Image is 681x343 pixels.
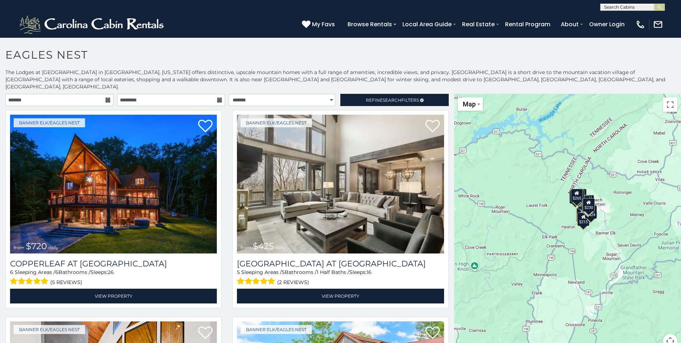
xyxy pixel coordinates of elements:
[570,189,583,202] div: $265
[458,18,498,31] a: Real Estate
[48,245,59,250] span: daily
[577,212,589,226] div: $215
[237,259,444,269] h3: Sunset Ridge Hideaway at Eagles Nest
[14,245,24,250] span: from
[277,278,309,287] span: (2 reviews)
[241,118,312,127] a: Banner Elk/Eagles Nest
[55,269,59,275] span: 6
[302,20,337,29] a: My Favs
[50,278,82,287] span: (5 reviews)
[237,115,444,253] img: Sunset Ridge Hideaway at Eagles Nest
[584,205,597,219] div: $424
[502,18,554,31] a: Rental Program
[237,259,444,269] a: [GEOGRAPHIC_DATA] at [GEOGRAPHIC_DATA]
[10,259,217,269] h3: Copperleaf at Eagles Nest
[425,326,440,341] a: Add to favorites
[237,269,444,287] div: Sleeping Areas / Bathrooms / Sleeps:
[237,115,444,253] a: Sunset Ridge Hideaway at Eagles Nest from $425 daily
[10,269,13,275] span: 6
[108,269,114,275] span: 26
[557,18,582,31] a: About
[582,198,594,212] div: $230
[344,18,396,31] a: Browse Rentals
[275,245,285,250] span: daily
[10,269,217,287] div: Sleeping Areas / Bathrooms / Sleeps:
[312,20,335,29] span: My Favs
[425,119,440,134] a: Add to favorites
[366,97,419,103] span: Refine Filters
[663,97,677,112] button: Toggle fullscreen view
[586,18,628,31] a: Owner Login
[198,119,213,134] a: Add to favorites
[317,269,349,275] span: 1 Half Baths /
[237,269,240,275] span: 5
[241,325,312,334] a: Banner Elk/Eagles Nest
[10,115,217,253] a: Copperleaf at Eagles Nest from $720 daily
[576,208,588,221] div: $230
[635,19,645,29] img: phone-regular-white.png
[383,97,401,103] span: Search
[14,118,85,127] a: Banner Elk/Eagles Nest
[10,289,217,303] a: View Property
[583,198,595,212] div: $230
[463,100,476,108] span: Map
[237,289,444,303] a: View Property
[18,14,167,35] img: White-1-2.png
[282,269,285,275] span: 5
[569,190,582,204] div: $285
[198,326,213,341] a: Add to favorites
[575,208,588,222] div: $305
[653,19,663,29] img: mail-regular-white.png
[14,325,85,334] a: Banner Elk/Eagles Nest
[26,241,47,251] span: $720
[253,241,274,251] span: $425
[367,269,372,275] span: 16
[577,208,589,221] div: $230
[579,195,592,209] div: $315
[10,115,217,253] img: Copperleaf at Eagles Nest
[458,97,483,111] button: Change map style
[340,94,448,106] a: RefineSearchFilters
[399,18,455,31] a: Local Area Guide
[241,245,251,250] span: from
[572,189,584,203] div: $305
[10,259,217,269] a: Copperleaf at [GEOGRAPHIC_DATA]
